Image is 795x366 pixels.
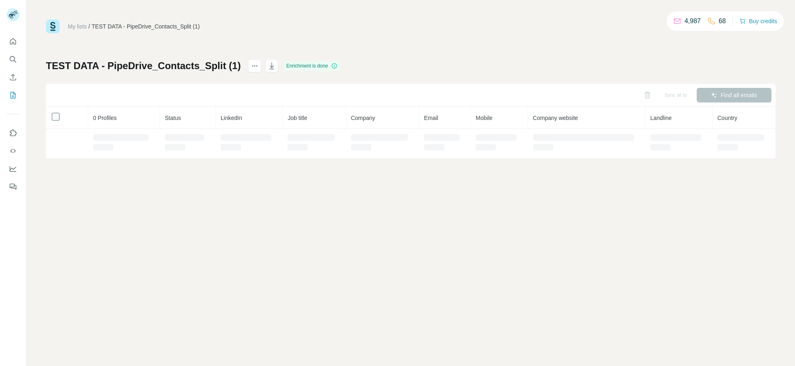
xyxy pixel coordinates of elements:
[717,115,737,121] span: Country
[6,161,19,176] button: Dashboard
[6,70,19,85] button: Enrich CSV
[68,23,87,30] a: My lists
[6,179,19,194] button: Feedback
[351,115,375,121] span: Company
[92,22,200,30] div: TEST DATA - PipeDrive_Contacts_Split (1)
[6,126,19,140] button: Use Surfe on LinkedIn
[6,144,19,158] button: Use Surfe API
[248,59,261,72] button: actions
[89,22,90,30] li: /
[424,115,438,121] span: Email
[288,115,307,121] span: Job title
[93,115,117,121] span: 0 Profiles
[165,115,181,121] span: Status
[6,52,19,67] button: Search
[6,88,19,102] button: My lists
[650,115,672,121] span: Landline
[719,16,726,26] p: 68
[533,115,578,121] span: Company website
[46,59,241,72] h1: TEST DATA - PipeDrive_Contacts_Split (1)
[685,16,701,26] p: 4,987
[46,20,60,33] img: Surfe Logo
[6,34,19,49] button: Quick start
[476,115,492,121] span: Mobile
[739,15,777,27] button: Buy credits
[284,61,340,71] div: Enrichment is done
[221,115,242,121] span: LinkedIn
